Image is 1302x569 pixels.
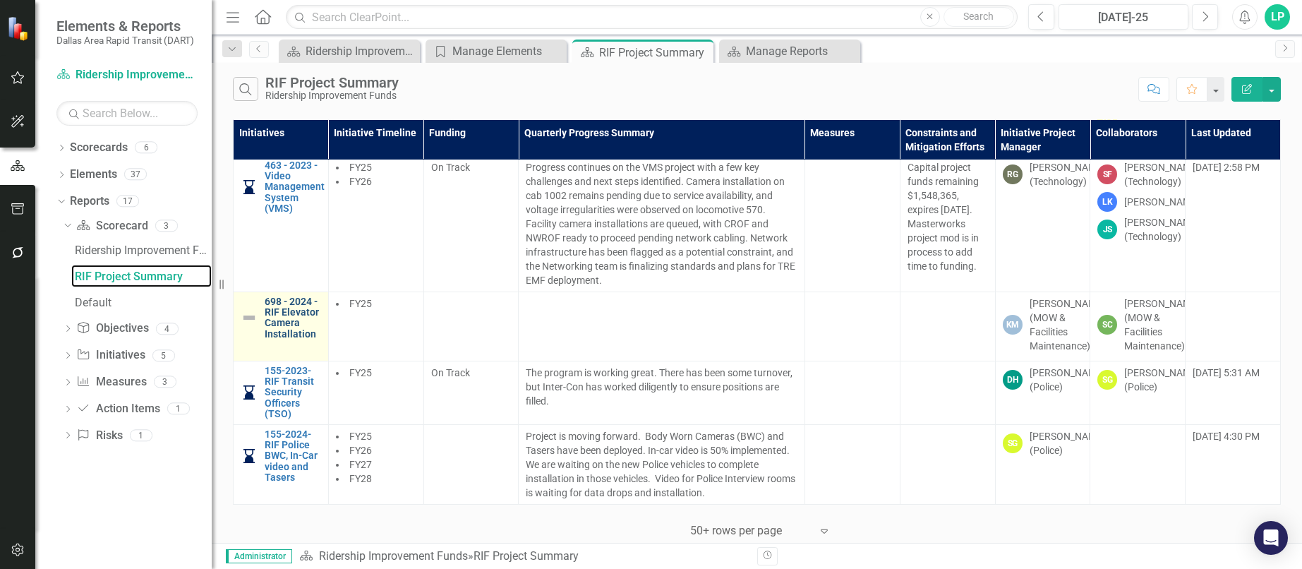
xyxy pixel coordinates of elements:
td: Double-Click to Edit [900,292,995,361]
div: [PERSON_NAME] (Technology) [1124,215,1200,244]
div: DH [1003,370,1023,390]
div: [PERSON_NAME] (Police) [1030,366,1105,394]
div: JS [1097,220,1117,239]
div: [DATE] 5:31 AM [1193,366,1273,380]
span: FY25 [349,431,372,442]
a: Default [71,291,212,313]
div: SG [1003,433,1023,453]
div: [PERSON_NAME] (Technology) [1030,160,1105,188]
div: KM [1003,315,1023,335]
input: Search Below... [56,101,198,126]
div: SC [1097,315,1117,335]
div: 17 [116,195,139,207]
td: Double-Click to Edit [328,424,423,504]
div: SG [1097,370,1117,390]
div: [PERSON_NAME] [1124,195,1200,209]
div: [PERSON_NAME] (Technology) [1124,160,1200,188]
span: Search [963,11,994,22]
td: Double-Click to Edit [995,361,1090,424]
input: Search ClearPoint... [286,5,1017,30]
td: Double-Click to Edit Right Click for Context Menu [234,424,329,504]
div: Ridership Improvement Funds [306,42,416,60]
a: Ridership Improvement Funds [282,42,416,60]
td: Double-Click to Edit Right Click for Context Menu [234,155,329,292]
button: [DATE]-25 [1059,4,1189,30]
div: [DATE] 2:58 PM [1193,160,1273,174]
span: FY26 [349,445,372,456]
span: On Track [431,162,470,173]
td: Double-Click to Edit [1090,292,1186,361]
div: Open Intercom Messenger [1254,521,1288,555]
div: LK [1097,192,1117,212]
button: LP [1265,4,1290,30]
div: 6 [135,142,157,154]
div: [PERSON_NAME] (Police) [1030,429,1105,457]
span: FY25 [349,298,372,309]
img: In Progress [241,384,258,401]
div: SF [1097,164,1117,184]
div: RIF Project Summary [599,44,710,61]
span: FY28 [349,473,372,484]
div: RIF Project Summary [75,270,212,283]
span: FY25 [349,367,372,378]
a: Ridership Improvement Funds [319,549,468,563]
div: [DATE]-25 [1063,9,1184,26]
td: Double-Click to Edit [1090,424,1186,504]
a: Risks [76,428,122,444]
span: Administrator [226,549,292,563]
div: 5 [152,349,175,361]
a: RIF Project Summary [71,265,212,287]
a: Manage Elements [429,42,563,60]
span: FY26 [349,176,372,187]
div: [PERSON_NAME] (MOW & Facilities Maintenance) [1124,297,1200,353]
td: Double-Click to Edit [423,361,519,424]
a: Ridership Improvement Funds [56,67,198,83]
a: 463 - 2023 - Video Management System (VMS) [265,160,325,215]
div: RIF Project Summary [265,75,399,90]
div: 37 [124,169,147,181]
div: 3 [155,220,178,232]
td: Double-Click to Edit [328,155,423,292]
a: Ridership Improvement Funds [71,239,212,261]
div: [DATE] 4:30 PM [1193,429,1273,443]
a: Action Items [76,401,159,417]
td: Double-Click to Edit [519,361,804,424]
div: 1 [167,403,190,415]
div: [PERSON_NAME] (Police) [1124,366,1200,394]
td: Double-Click to Edit [995,292,1090,361]
a: Scorecards [70,140,128,156]
div: Manage Reports [746,42,857,60]
div: 3 [154,376,176,388]
span: FY27 [349,459,372,470]
span: Elements & Reports [56,18,194,35]
div: [PERSON_NAME] (MOW & Facilities Maintenance) [1030,297,1105,353]
a: Measures [76,374,146,390]
a: Manage Reports [723,42,857,60]
span: FY25 [349,162,372,173]
div: Ridership Improvement Funds [75,244,212,257]
a: Initiatives [76,347,145,364]
a: Objectives [76,321,148,337]
td: Double-Click to Edit [519,155,804,292]
div: RG [1003,164,1023,184]
td: Double-Click to Edit Right Click for Context Menu [234,361,329,424]
div: RIF Project Summary [474,549,579,563]
div: Default [75,297,212,309]
small: Dallas Area Rapid Transit (DART) [56,35,194,46]
a: Elements [70,167,117,183]
td: Double-Click to Edit [900,155,995,292]
div: Ridership Improvement Funds [265,90,399,101]
a: Scorecard [76,218,147,234]
td: Double-Click to Edit [423,292,519,361]
img: ClearPoint Strategy [7,16,32,40]
a: 155-2023-RIF Transit Security Officers (TSO) [265,366,321,420]
td: Double-Click to Edit [900,424,995,504]
a: Reports [70,193,109,210]
span: On Track [431,367,470,378]
td: Double-Click to Edit [519,424,804,504]
td: Double-Click to Edit [1090,155,1186,292]
td: Double-Click to Edit [900,361,995,424]
button: Search [944,7,1014,27]
td: Double-Click to Edit [995,424,1090,504]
